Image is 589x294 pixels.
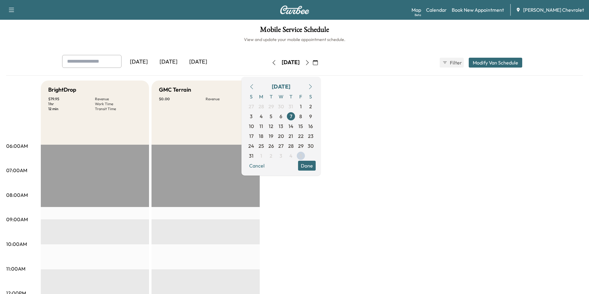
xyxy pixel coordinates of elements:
p: 06:00AM [6,142,28,150]
span: 3 [250,113,253,120]
span: 25 [258,142,264,150]
span: 5 [270,113,272,120]
span: 29 [268,103,274,110]
button: Filter [440,58,464,68]
p: 08:00AM [6,191,28,199]
span: 14 [288,122,293,130]
span: 1 [300,103,302,110]
p: $ 0.00 [159,97,206,101]
p: 12 min [48,106,95,111]
span: 8 [299,113,302,120]
span: M [256,92,266,101]
span: 2 [309,103,312,110]
span: 15 [298,122,303,130]
span: Filter [450,59,461,66]
div: [DATE] [154,55,183,69]
span: 19 [269,132,273,140]
div: [DATE] [183,55,213,69]
span: 27 [249,103,254,110]
p: 10:00AM [6,240,27,248]
span: 22 [298,132,304,140]
span: 2 [270,152,272,159]
h5: GMC Terrain [159,85,191,94]
span: 26 [268,142,274,150]
div: Beta [415,13,421,17]
div: [DATE] [282,59,300,66]
span: 24 [248,142,254,150]
span: 18 [259,132,263,140]
h5: BrightDrop [48,85,76,94]
span: 31 [288,103,293,110]
span: 17 [249,132,254,140]
span: 4 [289,152,292,159]
p: Revenue [95,97,142,101]
span: T [286,92,296,101]
span: 20 [278,132,284,140]
span: 29 [298,142,304,150]
span: 11 [259,122,263,130]
span: 13 [279,122,283,130]
a: Calendar [426,6,447,14]
span: 27 [278,142,284,150]
div: [DATE] [272,82,290,91]
span: 10 [249,122,254,130]
span: 23 [308,132,314,140]
p: Work Time [95,101,142,106]
button: Done [298,161,316,171]
h1: Mobile Service Schedule [6,26,583,36]
h6: View and update your mobile appointment schedule. [6,36,583,43]
span: [PERSON_NAME] Chevrolet [523,6,584,14]
span: T [266,92,276,101]
p: 07:00AM [6,167,27,174]
a: Book New Appointment [452,6,504,14]
p: Revenue [206,97,252,101]
span: 28 [258,103,264,110]
span: 1 [260,152,262,159]
p: 09:00AM [6,216,28,223]
img: Curbee Logo [280,6,309,14]
button: Modify Van Schedule [469,58,522,68]
div: [DATE] [124,55,154,69]
button: Cancel [246,161,267,171]
p: 11:00AM [6,265,25,272]
span: S [246,92,256,101]
span: W [276,92,286,101]
span: 6 [280,113,282,120]
span: 12 [269,122,273,130]
p: 1 hr [48,101,95,106]
span: 28 [288,142,294,150]
a: MapBeta [412,6,421,14]
span: 3 [280,152,282,159]
p: $ 79.95 [48,97,95,101]
span: S [306,92,316,101]
span: 5 [299,152,302,159]
span: 21 [288,132,293,140]
span: 31 [249,152,254,159]
span: 4 [260,113,263,120]
span: 9 [309,113,312,120]
span: 30 [308,142,314,150]
span: 30 [278,103,284,110]
span: 16 [308,122,313,130]
p: Transit Time [95,106,142,111]
span: 7 [290,113,292,120]
span: F [296,92,306,101]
